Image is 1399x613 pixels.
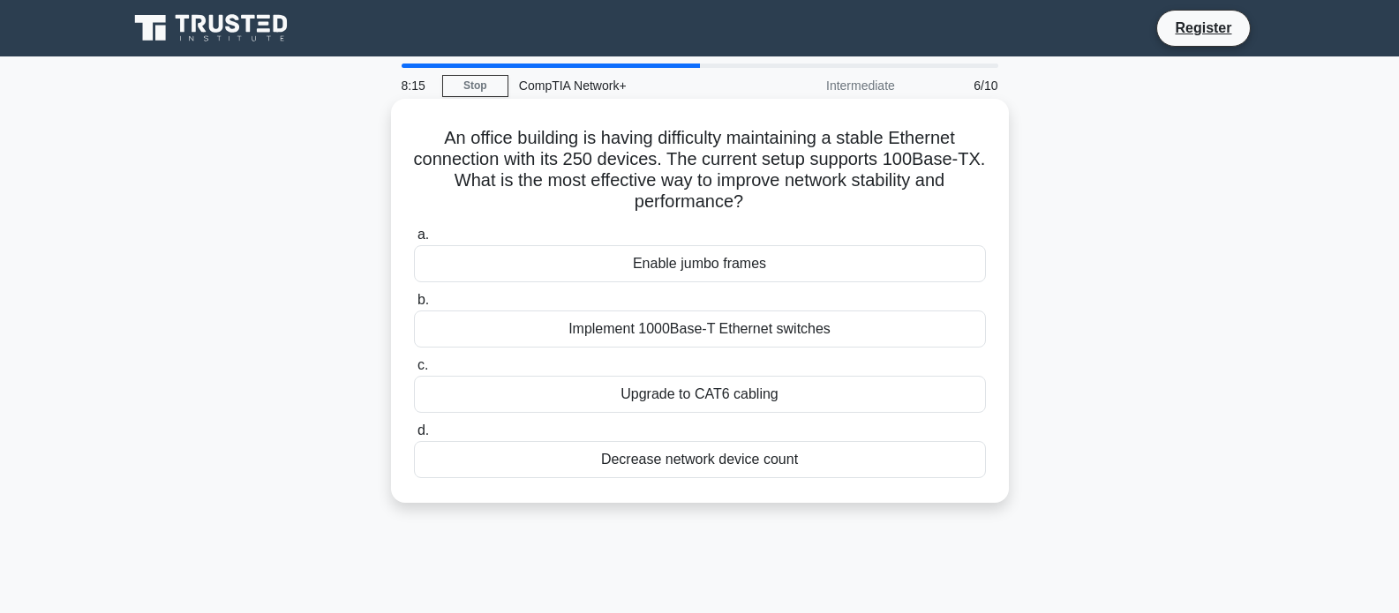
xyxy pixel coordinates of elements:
a: Stop [442,75,508,97]
div: Implement 1000Base-T Ethernet switches [414,310,986,348]
div: Decrease network device count [414,441,986,478]
span: d. [417,422,429,437]
div: Enable jumbo frames [414,245,986,282]
div: 8:15 [391,68,442,103]
div: CompTIA Network+ [508,68,751,103]
h5: An office building is having difficulty maintaining a stable Ethernet connection with its 250 dev... [412,127,988,213]
span: b. [417,292,429,307]
span: a. [417,227,429,242]
a: Register [1164,17,1242,39]
div: 6/10 [906,68,1009,103]
span: c. [417,357,428,372]
div: Intermediate [751,68,906,103]
div: Upgrade to CAT6 cabling [414,376,986,413]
